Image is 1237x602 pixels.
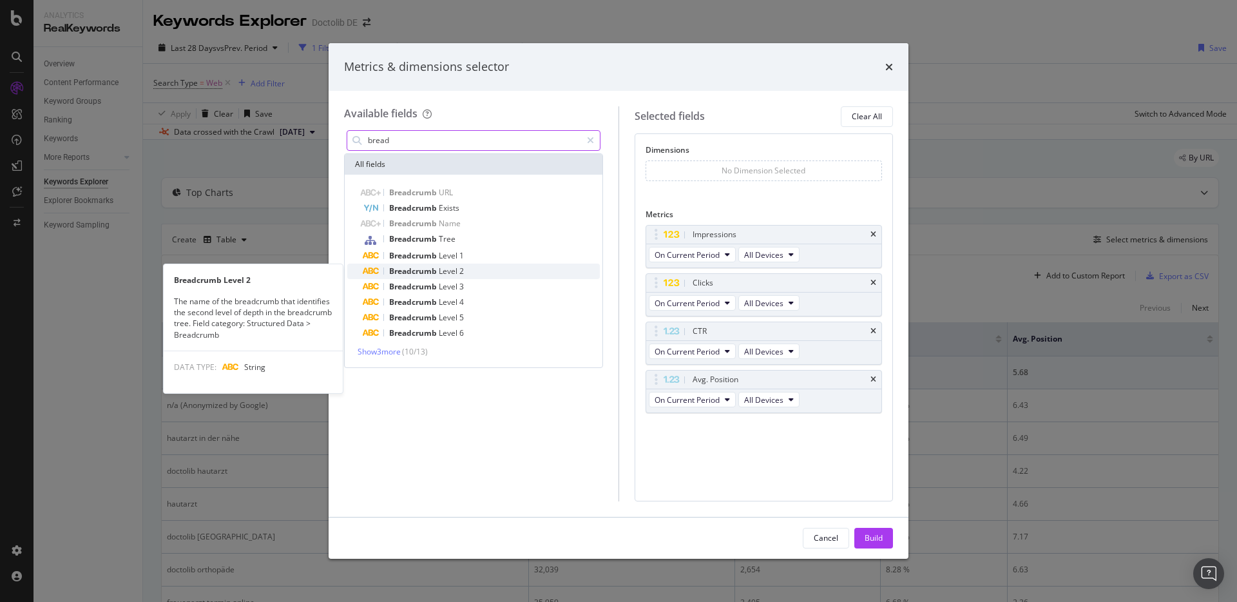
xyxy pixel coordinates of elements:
span: Level [439,312,459,323]
span: 2 [459,266,464,277]
button: On Current Period [649,247,736,262]
button: All Devices [738,344,800,359]
span: 4 [459,296,464,307]
div: Open Intercom Messenger [1193,558,1224,589]
div: Metrics [646,209,883,225]
div: Avg. PositiontimesOn Current PeriodAll Devices [646,370,883,413]
div: ClickstimesOn Current PeriodAll Devices [646,273,883,316]
div: No Dimension Selected [722,165,805,176]
div: Cancel [814,532,838,543]
span: On Current Period [655,346,720,357]
div: times [870,376,876,384]
span: Level [439,281,459,292]
span: Breadcrumb [389,250,439,261]
div: Breadcrumb Level 2 [164,275,343,286]
button: On Current Period [649,392,736,407]
span: All Devices [744,249,783,260]
span: Level [439,250,459,261]
span: 5 [459,312,464,323]
span: Breadcrumb [389,296,439,307]
div: modal [329,43,908,559]
span: All Devices [744,298,783,309]
span: URL [439,187,453,198]
div: times [870,327,876,335]
span: Name [439,218,461,229]
span: On Current Period [655,298,720,309]
span: Tree [439,233,455,244]
span: Breadcrumb [389,233,439,244]
span: Level [439,266,459,277]
span: Breadcrumb [389,218,439,229]
span: Breadcrumb [389,327,439,338]
span: Show 3 more [358,346,401,357]
span: ( 10 / 13 ) [402,346,428,357]
div: times [870,279,876,287]
div: Selected fields [635,109,705,124]
input: Search by field name [367,131,581,150]
button: On Current Period [649,344,736,359]
button: On Current Period [649,295,736,311]
span: Exists [439,202,459,213]
span: On Current Period [655,394,720,405]
span: 3 [459,281,464,292]
span: All Devices [744,346,783,357]
span: 6 [459,327,464,338]
span: On Current Period [655,249,720,260]
span: Level [439,327,459,338]
span: 1 [459,250,464,261]
button: All Devices [738,247,800,262]
div: Clicks [693,277,713,289]
div: CTRtimesOn Current PeriodAll Devices [646,322,883,365]
button: Build [854,528,893,549]
button: All Devices [738,295,800,311]
span: All Devices [744,394,783,405]
div: All fields [345,154,602,175]
div: Dimensions [646,144,883,160]
div: Clear All [852,111,882,122]
button: Clear All [841,106,893,127]
div: times [870,231,876,238]
div: Available fields [344,106,417,121]
div: CTR [693,325,707,338]
div: Build [865,532,883,543]
span: Level [439,296,459,307]
span: Breadcrumb [389,266,439,277]
div: Impressions [693,228,736,241]
div: The name of the breadcrumb that identifies the second level of depth in the breadcrumb tree. Fiel... [164,296,343,340]
div: ImpressionstimesOn Current PeriodAll Devices [646,225,883,268]
span: Breadcrumb [389,202,439,213]
div: Avg. Position [693,373,738,386]
div: Metrics & dimensions selector [344,59,509,75]
button: Cancel [803,528,849,549]
span: Breadcrumb [389,187,439,198]
div: times [885,59,893,75]
span: Breadcrumb [389,312,439,323]
span: Breadcrumb [389,281,439,292]
button: All Devices [738,392,800,407]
